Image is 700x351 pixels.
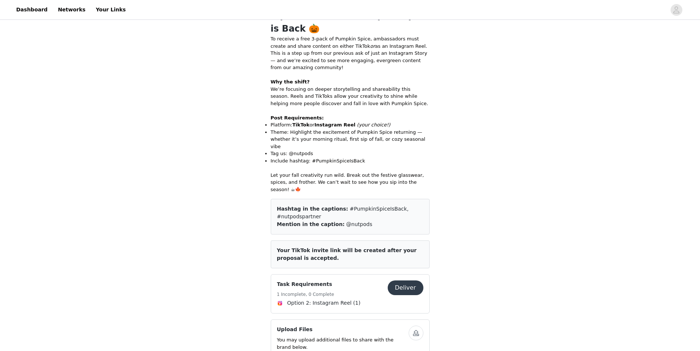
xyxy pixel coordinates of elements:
p: Theme: Highlight the excitement of Pumpkin Spice returning — whether it’s your morning ritual, fi... [271,129,430,150]
em: or [370,43,375,49]
div: Task Requirements [271,274,430,314]
strong: Why the shift? [271,79,310,85]
p: Let your fall creativity run wild. Break out the festive glasswear, spices, and frother. We can’t... [271,172,430,193]
span: Hashtag in the captions: [277,206,348,212]
h1: Sip the Season – Pumpkin Spice is Back 🎃 [271,9,430,35]
p: Platform: or [271,121,430,129]
span: @nutpods [346,221,372,227]
h4: Upload Files [277,326,409,333]
span: Option 2: Instagram Reel (1) [287,299,360,307]
strong: Post Requirements: [271,115,324,121]
h5: 1 Incomplete, 0 Complete [277,291,334,298]
strong: TikTok [292,122,310,128]
button: Deliver [388,280,423,295]
p: You may upload additional files to share with the brand below. [277,336,409,351]
em: (your choice!) [357,122,390,128]
a: Networks [53,1,90,18]
p: To receive a free 3-pack of Pumpkin Spice, ambassadors must create and share content on either Ti... [271,35,430,71]
p: We’re focusing on deeper storytelling and shareability this season. Reels and TikToks allow your ... [271,78,430,107]
div: avatar [673,4,680,16]
span: Mention in the caption: [277,221,345,227]
a: Your Links [91,1,130,18]
strong: Instagram Reel [315,122,355,128]
a: Dashboard [12,1,52,18]
span: Your TikTok invite link will be created after your proposal is accepted. [277,247,417,261]
p: Include hashtag: #PumpkinSpiceIsBack [271,157,430,165]
img: Instagram Reels Icon [277,300,283,306]
h4: Task Requirements [277,280,334,288]
p: Tag us: @nutpods [271,150,430,157]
